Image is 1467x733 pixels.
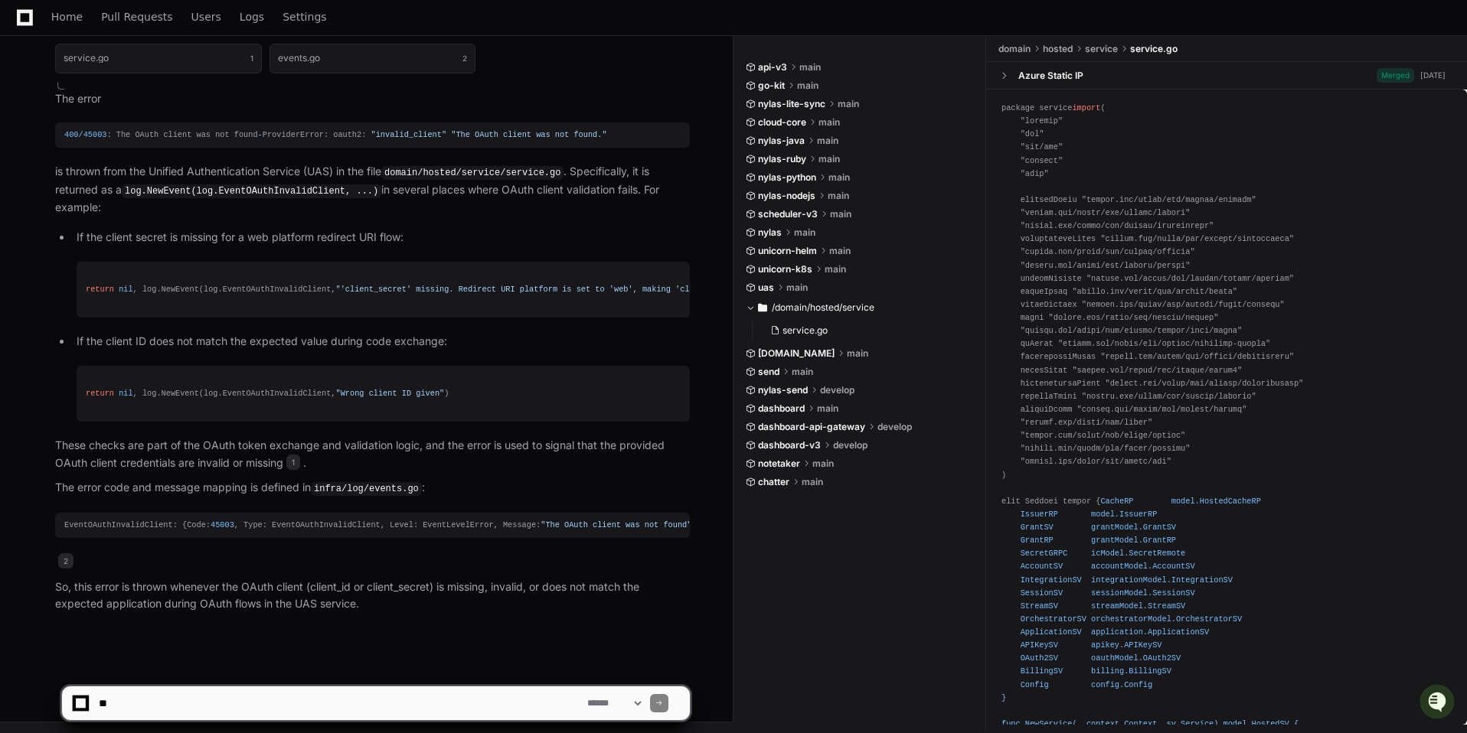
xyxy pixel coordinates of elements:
[119,285,132,294] span: nil
[108,160,185,172] a: Powered byPylon
[829,245,851,257] span: main
[1420,70,1446,81] div: [DATE]
[336,389,445,398] span: "Wrong client ID given"
[758,226,782,239] span: nylas
[122,184,381,198] code: log.NewEvent(log.EventOAuthInvalidClient, ...)
[758,439,821,451] span: dashboard-v3
[78,130,83,139] span: /
[1085,43,1118,55] span: service
[64,129,681,142] div: : The OAuth client was not found Provider
[83,130,107,139] span: 45003
[758,263,812,275] span: unicorn-k8s
[336,285,799,294] span: "'client_secret' missing. Redirect URI platform is set to 'web', making 'client_secret' required."
[55,163,690,217] p: is thrown from the Unified Authentication Service (UAS) in the file . Specifically, it is returne...
[300,130,328,139] span: Error:
[250,52,253,64] span: 1
[191,12,221,21] span: Users
[462,52,467,64] span: 2
[311,482,422,496] code: infra/log/events.go
[1418,683,1459,724] iframe: Open customer support
[260,119,279,137] button: Start new chat
[58,553,74,568] span: 2
[86,285,114,294] span: return
[371,130,447,139] span: "invalid_client"
[830,208,851,220] span: main
[72,229,690,318] li: If the client secret is missing for a web platform redirect URI flow:
[15,15,46,46] img: PlayerZero
[15,114,43,142] img: 1756235613930-3d25f9e4-fa56-45dd-b3ad-e072dfbd1548
[51,12,83,21] span: Home
[240,12,264,21] span: Logs
[825,263,846,275] span: main
[758,80,785,92] span: go-kit
[1377,68,1414,83] span: Merged
[758,421,865,433] span: dashboard-api-gateway
[381,166,564,180] code: domain/hosted/service/service.go
[283,12,326,21] span: Settings
[758,366,779,378] span: send
[847,347,868,360] span: main
[55,90,690,108] p: The error
[746,295,975,320] button: /domain/hosted/service
[818,116,840,129] span: main
[55,437,690,472] p: These checks are part of the OAuth token exchange and validation logic, and the error is used to ...
[786,282,808,294] span: main
[758,402,805,415] span: dashboard
[86,283,681,296] div: , log.NewEvent(log.EventOAuthInvalidClient, )
[451,130,606,139] span: "The OAuth client was not found."
[802,476,823,488] span: main
[52,129,194,142] div: We're available if you need us!
[792,366,813,378] span: main
[64,54,109,63] h1: service.go
[286,454,300,470] span: 1
[64,130,78,139] span: 400
[64,519,681,532] div: EventOAuthInvalidClient: {Code: , Type: EventOAuthInvalidClient, Level: EventLevelError, Message: },
[828,190,849,202] span: main
[758,347,835,360] span: [DOMAIN_NAME]
[799,61,821,73] span: main
[812,458,834,470] span: main
[758,282,774,294] span: uas
[55,479,690,497] p: The error code and message mapping is defined in :
[783,324,828,337] span: service.go
[1018,70,1083,82] div: Azure Static IP
[333,130,366,139] span: oauth2:
[758,208,818,220] span: scheduler-v3
[820,384,854,396] span: develop
[764,320,965,341] button: service.go
[1130,43,1178,55] span: service.go
[86,387,681,400] div: , log.NewEvent(log.EventOAuthInvalidClient, )
[758,476,789,488] span: chatter
[758,458,800,470] span: notetaker
[758,98,825,110] span: nylas-lite-sync
[541,520,691,529] span: "The OAuth client was not found"
[772,301,874,314] span: /domain/hosted/service
[52,114,251,129] div: Start new chat
[998,43,1031,55] span: domain
[758,61,787,73] span: api-v3
[1043,43,1073,55] span: hosted
[270,44,476,73] button: events.go2
[833,439,867,451] span: develop
[877,421,912,433] span: develop
[817,135,838,147] span: main
[55,578,690,614] p: So, this error is thrown whenever the OAuth client (client_id or client_secret) is missing, inval...
[258,130,263,139] span: -
[72,333,690,422] li: If the client ID does not match the expected value during code exchange:
[1072,103,1100,112] span: import
[758,384,808,396] span: nylas-send
[758,298,767,317] svg: Directory
[758,116,806,129] span: cloud-core
[794,226,815,239] span: main
[86,389,114,398] span: return
[758,245,817,257] span: unicorn-helm
[818,153,840,165] span: main
[152,161,185,172] span: Pylon
[119,389,132,398] span: nil
[101,12,172,21] span: Pull Requests
[758,171,816,184] span: nylas-python
[797,80,818,92] span: main
[828,171,850,184] span: main
[758,135,805,147] span: nylas-java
